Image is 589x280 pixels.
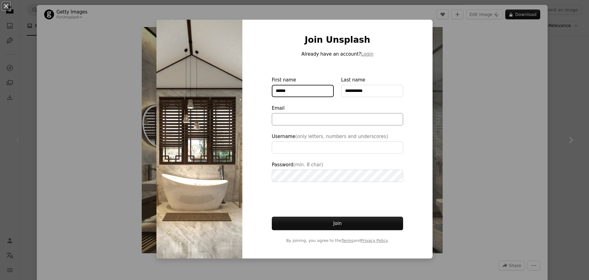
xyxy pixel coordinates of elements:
label: First name [272,76,334,97]
label: Last name [341,76,403,97]
input: Last name [341,85,403,97]
h1: Join Unsplash [272,34,403,45]
input: First name [272,85,334,97]
label: Password [272,161,403,182]
button: Join [272,217,403,230]
span: (only letters, numbers and underscores) [295,134,388,139]
a: Terms [341,238,353,243]
span: (min. 8 char) [293,162,323,168]
input: Email [272,113,403,125]
a: Privacy Policy [361,238,387,243]
label: Username [272,133,403,154]
img: premium_photo-1661902468735-eabf780f8ff6 [156,20,242,258]
p: Already have an account? [272,50,403,58]
input: Username(only letters, numbers and underscores) [272,141,403,154]
span: By joining, you agree to the and . [272,238,403,244]
button: Login [361,50,373,58]
input: Password(min. 8 char) [272,170,403,182]
label: Email [272,105,403,125]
